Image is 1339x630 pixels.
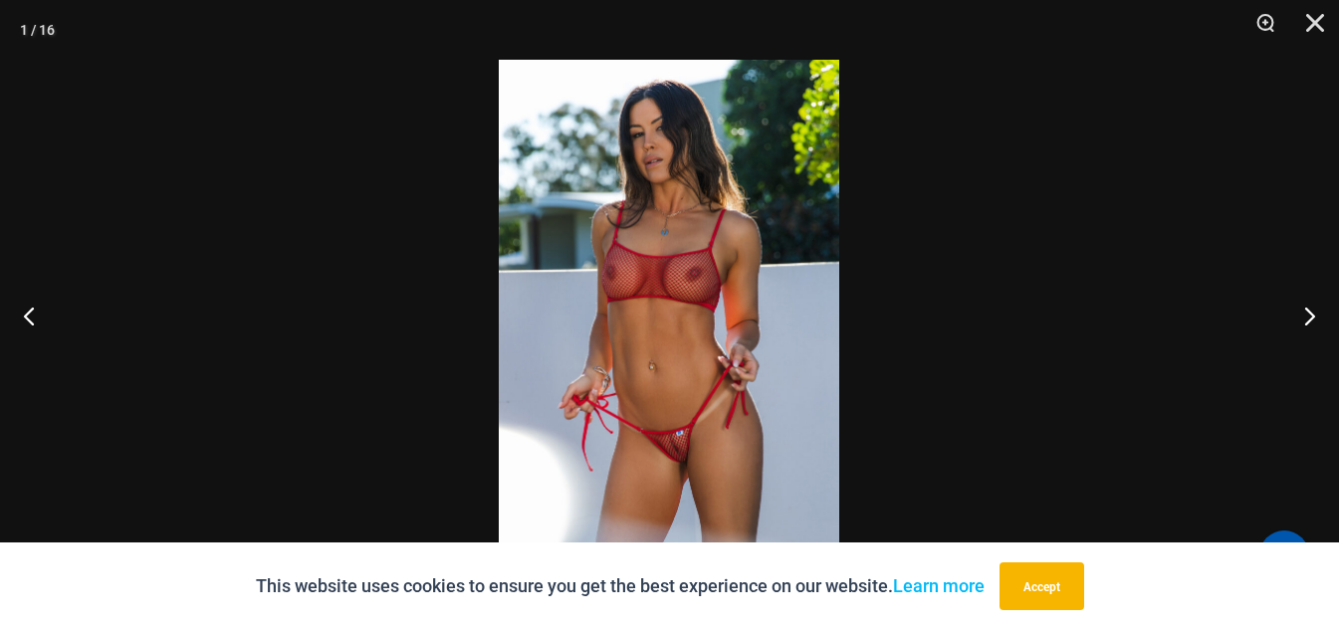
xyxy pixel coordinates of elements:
[499,60,839,570] img: Summer Storm Red 332 Crop Top 449 Thong 02
[893,575,985,596] a: Learn more
[256,571,985,601] p: This website uses cookies to ensure you get the best experience on our website.
[1000,562,1084,610] button: Accept
[1264,266,1339,365] button: Next
[20,15,55,45] div: 1 / 16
